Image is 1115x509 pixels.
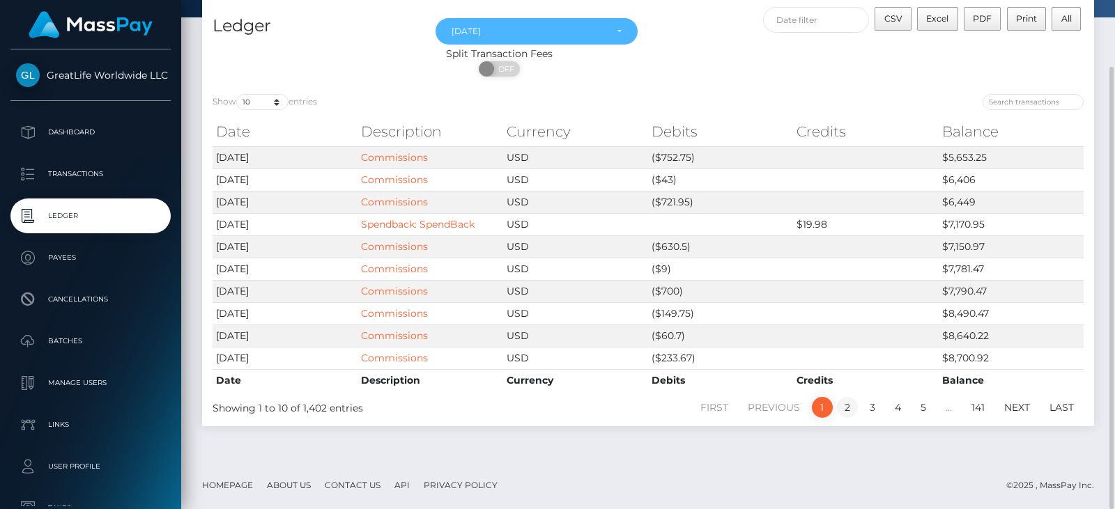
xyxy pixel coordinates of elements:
[361,285,428,297] a: Commissions
[964,7,1001,31] button: PDF
[361,240,428,253] a: Commissions
[887,397,909,418] a: 4
[213,258,357,280] td: [DATE]
[926,13,948,24] span: Excel
[213,213,357,235] td: [DATE]
[939,146,1084,169] td: $5,653.25
[10,449,171,484] a: User Profile
[319,474,386,496] a: Contact Us
[452,26,606,37] div: [DATE]
[213,14,415,38] h4: Ledger
[917,7,958,31] button: Excel
[357,118,502,146] th: Description
[1016,13,1037,24] span: Print
[213,302,357,324] td: [DATE]
[236,94,289,110] select: Showentries
[939,280,1084,302] td: $7,790.47
[503,146,648,169] td: USD
[837,397,858,418] a: 2
[261,474,316,496] a: About Us
[939,369,1084,391] th: Balance
[648,280,793,302] td: ($700)
[361,196,428,208] a: Commissions
[763,7,870,33] input: Date filter
[361,329,428,342] a: Commissions
[361,307,428,320] a: Commissions
[1061,13,1072,24] span: All
[793,118,938,146] th: Credits
[418,474,503,496] a: Privacy Policy
[16,164,165,185] p: Transactions
[213,191,357,213] td: [DATE]
[997,397,1038,418] a: Next
[503,118,648,146] th: Currency
[648,118,793,146] th: Debits
[29,11,153,38] img: MassPay Logo
[793,369,938,391] th: Credits
[213,347,357,369] td: [DATE]
[213,324,357,347] td: [DATE]
[503,169,648,191] td: USD
[503,235,648,258] td: USD
[486,61,521,77] span: OFF
[213,235,357,258] td: [DATE]
[10,324,171,359] a: Batches
[939,191,1084,213] td: $6,449
[648,235,793,258] td: ($630.5)
[10,198,171,233] a: Ledger
[10,240,171,275] a: Payees
[503,324,648,347] td: USD
[862,397,883,418] a: 3
[16,122,165,143] p: Dashboard
[213,396,563,416] div: Showing 1 to 10 of 1,402 entries
[436,18,638,45] button: Sep 2025
[16,373,165,393] p: Manage Users
[648,369,793,391] th: Debits
[648,324,793,347] td: ($60.7)
[964,397,992,418] a: 141
[10,69,171,81] span: GreatLife Worldwide LLC
[213,169,357,191] td: [DATE]
[939,302,1084,324] td: $8,490.47
[939,235,1084,258] td: $7,150.97
[361,173,428,186] a: Commissions
[16,414,165,435] p: Links
[10,407,171,442] a: Links
[939,213,1084,235] td: $7,170.95
[875,7,912,31] button: CSV
[213,146,357,169] td: [DATE]
[648,191,793,213] td: ($721.95)
[884,13,902,24] span: CSV
[357,369,502,391] th: Description
[973,13,992,24] span: PDF
[503,280,648,302] td: USD
[213,369,357,391] th: Date
[793,213,938,235] td: $19.98
[16,63,40,87] img: GreatLife Worldwide LLC
[361,263,428,275] a: Commissions
[648,347,793,369] td: ($233.67)
[648,146,793,169] td: ($752.75)
[361,352,428,364] a: Commissions
[648,302,793,324] td: ($149.75)
[1006,478,1105,493] div: © 2025 , MassPay Inc.
[213,94,317,110] label: Show entries
[16,456,165,477] p: User Profile
[213,118,357,146] th: Date
[503,347,648,369] td: USD
[913,397,934,418] a: 5
[1007,7,1047,31] button: Print
[648,169,793,191] td: ($43)
[213,280,357,302] td: [DATE]
[983,94,1084,110] input: Search transactions
[10,157,171,191] a: Transactions
[16,205,165,226] p: Ledger
[10,366,171,400] a: Manage Users
[503,369,648,391] th: Currency
[202,47,797,61] div: Split Transaction Fees
[1042,397,1082,418] a: Last
[16,289,165,310] p: Cancellations
[16,331,165,352] p: Batches
[939,118,1084,146] th: Balance
[939,169,1084,191] td: $6,406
